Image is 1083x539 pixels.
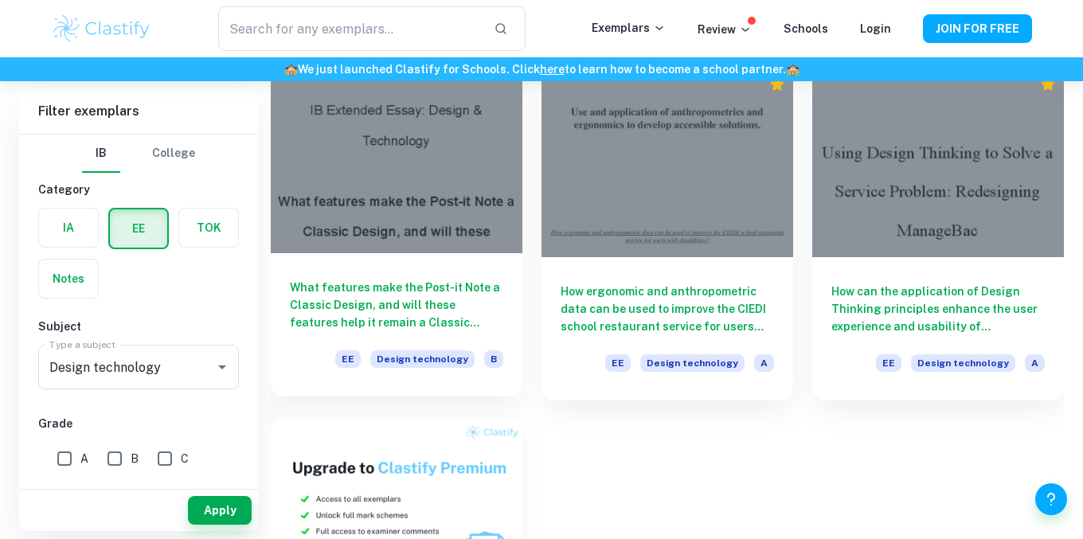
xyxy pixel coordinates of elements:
[131,450,139,467] span: B
[1025,354,1045,372] span: A
[698,21,752,38] p: Review
[110,209,167,248] button: EE
[860,22,891,35] a: Login
[38,415,239,432] h6: Grade
[218,6,481,51] input: Search for any exemplars...
[812,68,1064,400] a: How can the application of Design Thinking principles enhance the user experience and usability o...
[271,68,522,400] a: What features make the Post-it Note a Classic Design, and will these features help it remain a Cl...
[592,19,666,37] p: Exemplars
[290,279,503,331] h6: What features make the Post-it Note a Classic Design, and will these features help it remain a Cl...
[82,135,195,173] div: Filter type choice
[82,135,120,173] button: IB
[484,350,503,368] span: B
[561,283,774,335] h6: How ergonomic and anthropometric data can be used to improve the CIEDI school restaurant service ...
[179,209,238,247] button: TOK
[152,135,195,173] button: College
[786,63,800,76] span: 🏫
[769,76,785,92] div: Premium
[335,350,361,368] span: EE
[39,209,98,247] button: IA
[1040,76,1056,92] div: Premium
[181,450,189,467] span: C
[39,260,98,298] button: Notes
[38,181,239,198] h6: Category
[284,63,298,76] span: 🏫
[540,63,565,76] a: here
[754,354,774,372] span: A
[188,496,252,525] button: Apply
[541,68,793,400] a: How ergonomic and anthropometric data can be used to improve the CIEDI school restaurant service ...
[831,283,1045,335] h6: How can the application of Design Thinking principles enhance the user experience and usability o...
[605,354,631,372] span: EE
[19,89,258,134] h6: Filter exemplars
[876,354,901,372] span: EE
[784,22,828,35] a: Schools
[370,350,475,368] span: Design technology
[211,356,233,378] button: Open
[640,354,745,372] span: Design technology
[3,61,1080,78] h6: We just launched Clastify for Schools. Click to learn how to become a school partner.
[911,354,1015,372] span: Design technology
[1035,483,1067,515] button: Help and Feedback
[49,338,115,351] label: Type a subject
[923,14,1032,43] button: JOIN FOR FREE
[80,450,88,467] span: A
[38,318,239,335] h6: Subject
[51,13,152,45] img: Clastify logo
